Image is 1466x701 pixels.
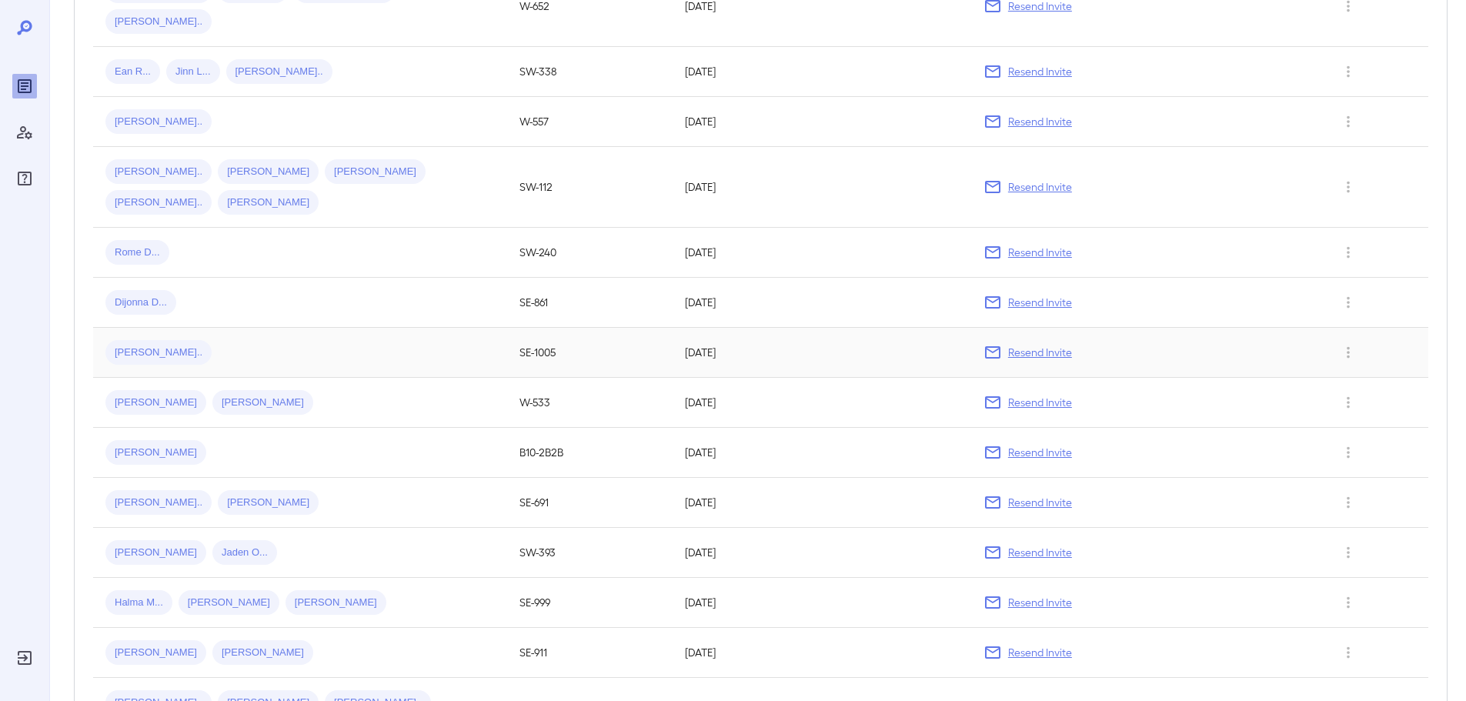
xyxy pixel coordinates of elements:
[1008,595,1072,610] p: Resend Invite
[1008,495,1072,510] p: Resend Invite
[507,328,673,378] td: SE-1005
[212,396,313,410] span: [PERSON_NAME]
[1336,109,1361,134] button: Row Actions
[105,295,176,310] span: Dijonna D...
[105,546,206,560] span: [PERSON_NAME]
[105,646,206,660] span: [PERSON_NAME]
[105,596,172,610] span: Halma M...
[1336,175,1361,199] button: Row Actions
[1336,540,1361,565] button: Row Actions
[12,74,37,98] div: Reports
[105,345,212,360] span: [PERSON_NAME]..
[673,478,970,528] td: [DATE]
[1008,345,1072,360] p: Resend Invite
[673,428,970,478] td: [DATE]
[507,428,673,478] td: B10-2B2B
[673,47,970,97] td: [DATE]
[1336,340,1361,365] button: Row Actions
[1336,440,1361,465] button: Row Actions
[105,165,212,179] span: [PERSON_NAME]..
[218,195,319,210] span: [PERSON_NAME]
[218,165,319,179] span: [PERSON_NAME]
[1008,445,1072,460] p: Resend Invite
[212,646,313,660] span: [PERSON_NAME]
[105,195,212,210] span: [PERSON_NAME]..
[1008,295,1072,310] p: Resend Invite
[673,147,970,228] td: [DATE]
[105,396,206,410] span: [PERSON_NAME]
[179,596,279,610] span: [PERSON_NAME]
[1336,240,1361,265] button: Row Actions
[1008,395,1072,410] p: Resend Invite
[105,115,212,129] span: [PERSON_NAME]..
[673,328,970,378] td: [DATE]
[105,15,212,29] span: [PERSON_NAME]..
[673,278,970,328] td: [DATE]
[1336,59,1361,84] button: Row Actions
[1336,290,1361,315] button: Row Actions
[673,578,970,628] td: [DATE]
[218,496,319,510] span: [PERSON_NAME]
[673,97,970,147] td: [DATE]
[1008,64,1072,79] p: Resend Invite
[286,596,386,610] span: [PERSON_NAME]
[1008,645,1072,660] p: Resend Invite
[325,165,426,179] span: [PERSON_NAME]
[507,228,673,278] td: SW-240
[105,496,212,510] span: [PERSON_NAME]..
[12,646,37,670] div: Log Out
[673,378,970,428] td: [DATE]
[105,65,160,79] span: Ean R...
[1336,390,1361,415] button: Row Actions
[166,65,220,79] span: Jinn L...
[226,65,332,79] span: [PERSON_NAME]..
[673,228,970,278] td: [DATE]
[1336,640,1361,665] button: Row Actions
[12,120,37,145] div: Manage Users
[105,245,169,260] span: Rome D...
[507,47,673,97] td: SW-338
[212,546,277,560] span: Jaden O...
[507,278,673,328] td: SE-861
[507,147,673,228] td: SW-112
[1336,490,1361,515] button: Row Actions
[12,166,37,191] div: FAQ
[1008,245,1072,260] p: Resend Invite
[507,528,673,578] td: SW-393
[507,478,673,528] td: SE-691
[1008,179,1072,195] p: Resend Invite
[1008,545,1072,560] p: Resend Invite
[507,97,673,147] td: W-557
[507,378,673,428] td: W-533
[105,446,206,460] span: [PERSON_NAME]
[507,578,673,628] td: SE-999
[673,628,970,678] td: [DATE]
[1336,590,1361,615] button: Row Actions
[507,628,673,678] td: SE-911
[673,528,970,578] td: [DATE]
[1008,114,1072,129] p: Resend Invite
